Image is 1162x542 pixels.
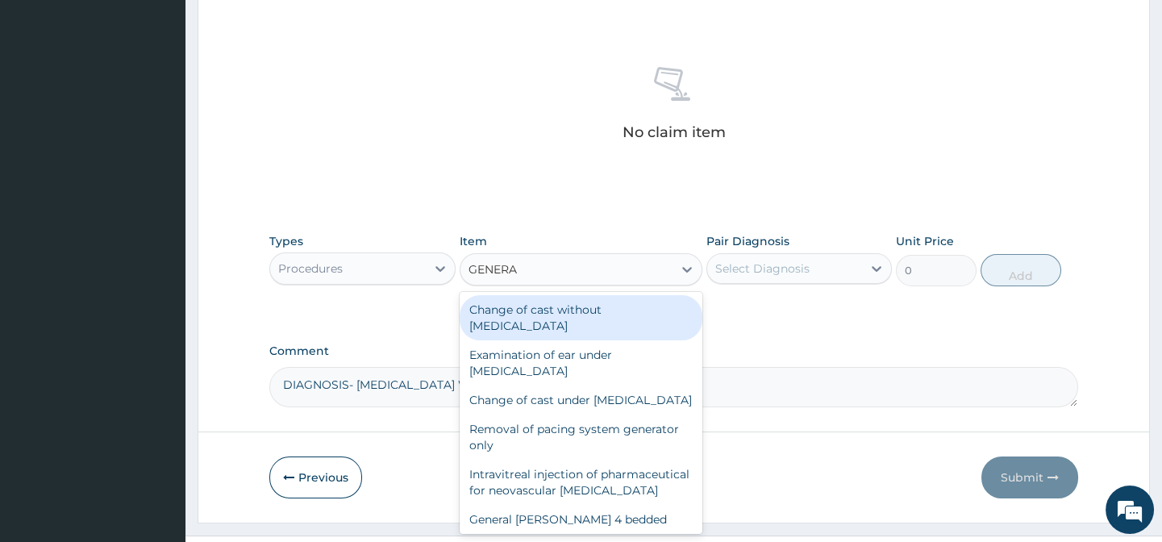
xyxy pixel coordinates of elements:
label: Item [460,233,487,249]
p: No claim item [622,124,725,140]
label: Pair Diagnosis [706,233,789,249]
div: Chat with us now [84,90,271,111]
label: Unit Price [896,233,954,249]
div: Change of cast under [MEDICAL_DATA] [460,386,702,415]
div: Examination of ear under [MEDICAL_DATA] [460,340,702,386]
div: Intravitreal injection of pharmaceutical for neovascular [MEDICAL_DATA] [460,460,702,505]
textarea: Type your message and hit 'Enter' [8,366,307,423]
div: General [PERSON_NAME] 4 bedded [460,505,702,534]
label: Types [269,235,303,248]
div: Minimize live chat window [264,8,303,47]
div: Change of cast without [MEDICAL_DATA] [460,295,702,340]
span: We're online! [94,166,223,329]
div: Procedures [278,261,343,277]
img: d_794563401_company_1708531726252_794563401 [30,81,65,121]
div: Select Diagnosis [715,261,810,277]
button: Previous [269,457,362,498]
div: Removal of pacing system generator only [460,415,702,460]
label: Comment [269,344,1077,358]
button: Add [981,254,1061,286]
button: Submit [981,457,1078,498]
